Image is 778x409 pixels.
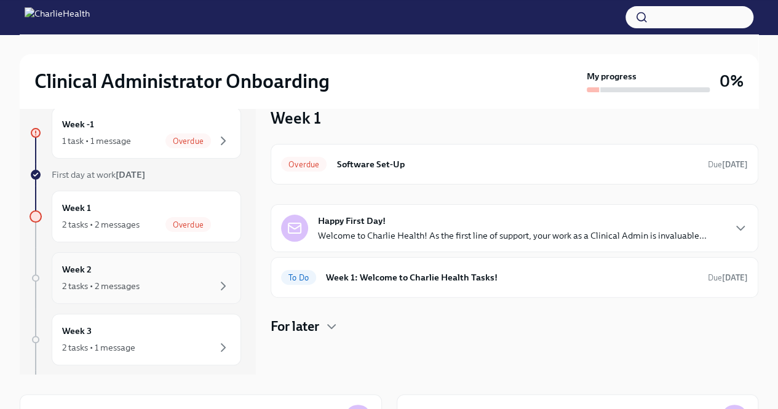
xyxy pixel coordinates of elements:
[116,169,145,180] strong: [DATE]
[722,160,748,169] strong: [DATE]
[281,268,748,287] a: To DoWeek 1: Welcome to Charlie Health Tasks!Due[DATE]
[62,341,135,354] div: 2 tasks • 1 message
[281,160,327,169] span: Overdue
[281,273,316,282] span: To Do
[708,159,748,170] span: September 3rd, 2025 07:00
[52,169,145,180] span: First day at work
[271,107,321,129] h3: Week 1
[318,229,707,242] p: Welcome to Charlie Health! As the first line of support, your work as a Clinical Admin is invalua...
[720,70,744,92] h3: 0%
[708,160,748,169] span: Due
[30,191,241,242] a: Week 12 tasks • 2 messagesOverdue
[62,117,94,131] h6: Week -1
[281,154,748,174] a: OverdueSoftware Set-UpDue[DATE]
[30,107,241,159] a: Week -11 task • 1 messageOverdue
[587,70,637,82] strong: My progress
[25,7,90,27] img: CharlieHealth
[62,263,92,276] h6: Week 2
[708,273,748,282] span: Due
[271,317,319,336] h4: For later
[722,273,748,282] strong: [DATE]
[62,218,140,231] div: 2 tasks • 2 messages
[271,317,758,336] div: For later
[30,314,241,365] a: Week 32 tasks • 1 message
[30,252,241,304] a: Week 22 tasks • 2 messages
[708,272,748,284] span: September 9th, 2025 07:00
[62,135,131,147] div: 1 task • 1 message
[165,220,211,229] span: Overdue
[62,324,92,338] h6: Week 3
[62,201,91,215] h6: Week 1
[318,215,386,227] strong: Happy First Day!
[30,169,241,181] a: First day at work[DATE]
[336,157,698,171] h6: Software Set-Up
[165,137,211,146] span: Overdue
[326,271,698,284] h6: Week 1: Welcome to Charlie Health Tasks!
[34,69,330,93] h2: Clinical Administrator Onboarding
[62,280,140,292] div: 2 tasks • 2 messages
